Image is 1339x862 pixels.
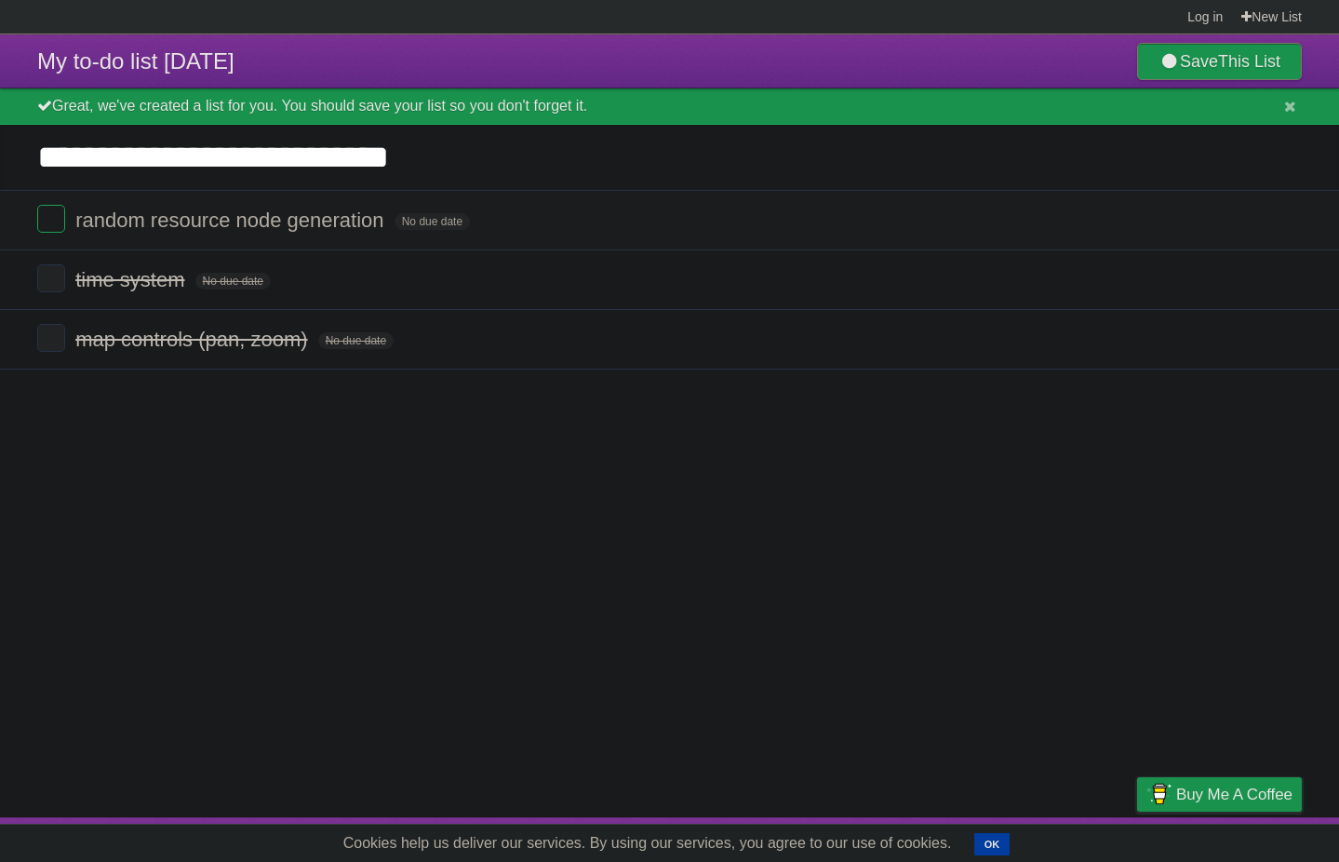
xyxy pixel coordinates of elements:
span: No due date [318,332,394,349]
button: OK [974,833,1011,855]
label: Done [37,264,65,292]
span: Buy me a coffee [1176,778,1292,811]
span: time system [75,268,189,291]
a: Buy me a coffee [1137,777,1302,812]
span: map controls (pan, zoom) [75,328,312,351]
a: Suggest a feature [1185,822,1302,857]
span: Cookies help us deliver our services. By using our services, you agree to our use of cookies. [325,825,971,862]
a: SaveThis List [1137,43,1302,80]
a: Privacy [1113,822,1161,857]
a: About [890,822,929,857]
b: This List [1218,52,1280,71]
label: Done [37,205,65,233]
span: random resource node generation [75,209,388,232]
img: Buy me a coffee [1146,778,1172,810]
label: Done [37,324,65,352]
a: Developers [951,822,1026,857]
span: No due date [395,213,470,230]
a: Terms [1050,822,1091,857]
span: My to-do list [DATE] [37,48,234,74]
span: No due date [195,273,271,290]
